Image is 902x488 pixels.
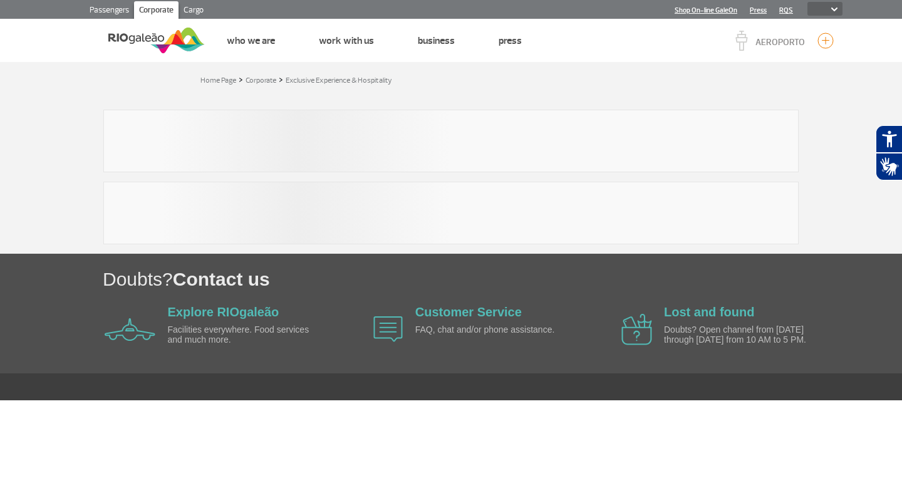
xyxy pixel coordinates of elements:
[168,305,279,319] a: Explore RIOgaleão
[876,125,902,180] div: Plugin de acessibilidade da Hand Talk.
[286,76,392,85] a: Exclusive Experience & Hospitality
[279,72,283,86] a: >
[876,125,902,153] button: Abrir recursos assistivos.
[499,34,522,47] a: Press
[105,318,155,341] img: airplane icon
[168,325,312,345] p: Facilities everywhere. Food services and much more.
[239,72,243,86] a: >
[103,266,902,292] h1: Doubts?
[675,6,737,14] a: Shop On-line GaleOn
[85,1,134,21] a: Passengers
[200,76,236,85] a: Home Page
[755,38,805,47] p: AEROPORTO
[173,269,270,289] span: Contact us
[779,6,793,14] a: RQS
[246,76,276,85] a: Corporate
[373,316,403,342] img: airplane icon
[621,314,652,345] img: airplane icon
[876,153,902,180] button: Abrir tradutor de língua de sinais.
[319,34,374,47] a: Work with us
[134,1,179,21] a: Corporate
[227,34,275,47] a: Who we are
[179,1,209,21] a: Cargo
[415,325,559,335] p: FAQ, chat and/or phone assistance.
[415,305,522,319] a: Customer Service
[664,325,808,345] p: Doubts? Open channel from [DATE] through [DATE] from 10 AM to 5 PM.
[418,34,455,47] a: Business
[664,305,754,319] a: Lost and found
[750,6,767,14] a: Press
